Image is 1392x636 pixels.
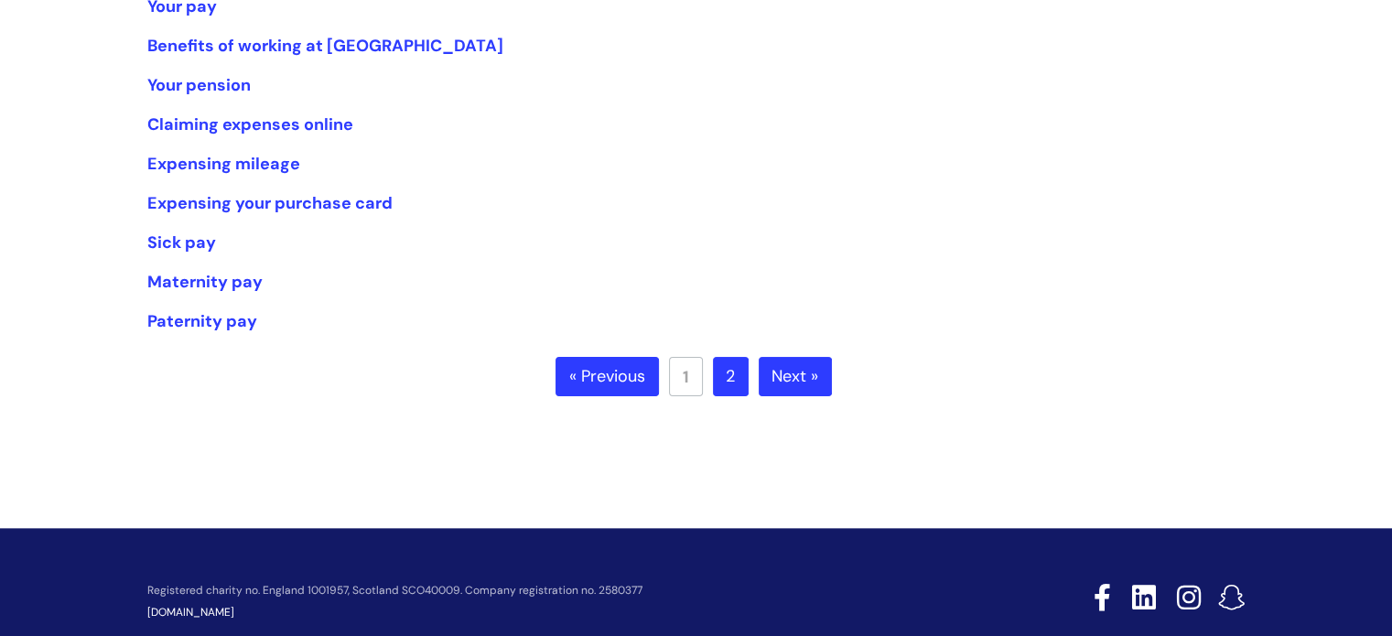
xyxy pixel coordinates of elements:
a: Benefits of working at [GEOGRAPHIC_DATA] [147,35,503,57]
a: Paternity pay [147,310,257,332]
a: « Previous [556,357,659,397]
a: [DOMAIN_NAME] [147,605,234,620]
a: Claiming expenses online [147,113,353,135]
a: Expensing mileage [147,153,300,175]
p: Registered charity no. England 1001957, Scotland SCO40009. Company registration no. 2580377 [147,585,964,597]
a: Sick pay [147,232,216,253]
a: Expensing your purchase card [147,192,393,214]
a: 2 [713,357,749,397]
a: Your pension [147,74,251,96]
a: 1 [669,357,703,396]
a: Next » [759,357,832,397]
a: Maternity pay [147,271,263,293]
